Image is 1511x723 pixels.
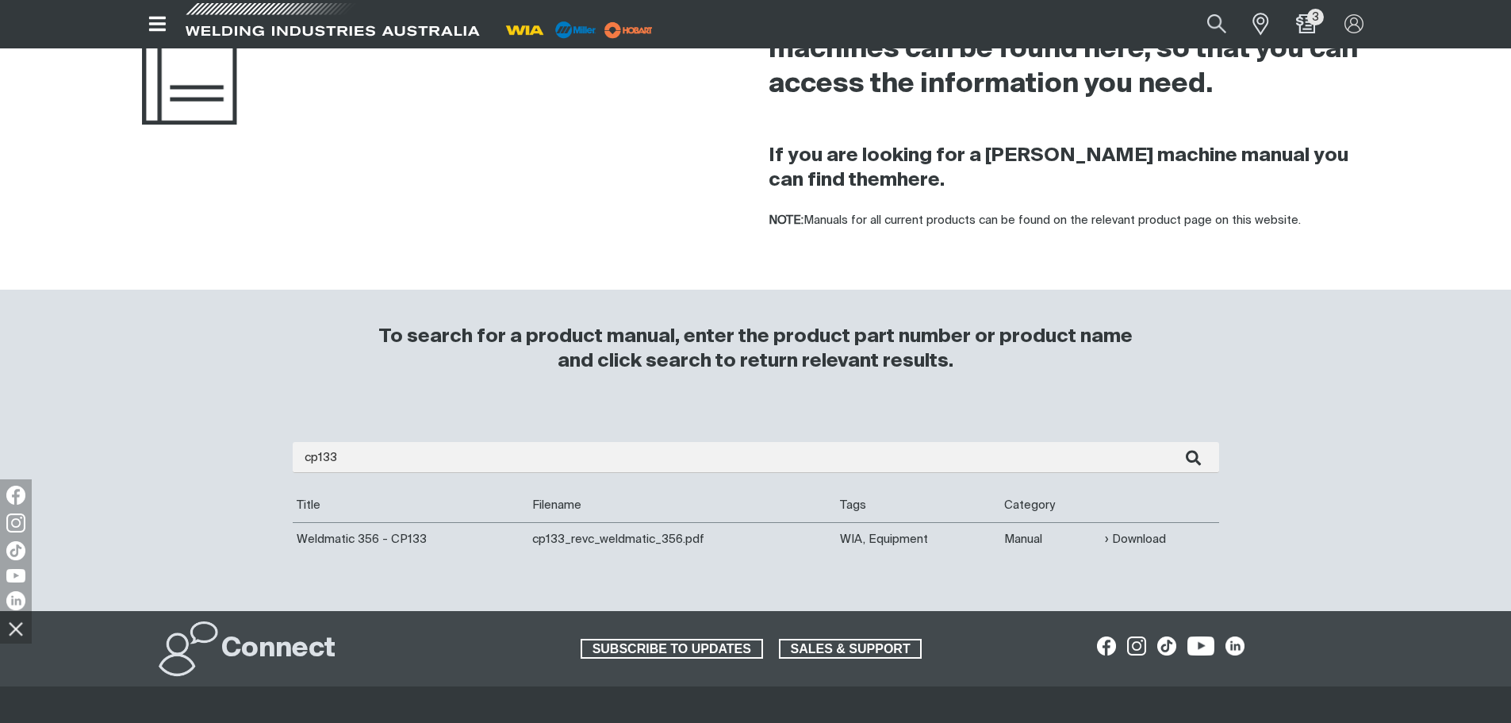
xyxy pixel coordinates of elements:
span: SUBSCRIBE TO UPDATES [582,639,761,660]
p: Manuals for all current products can be found on the relevant product page on this website. [769,212,1370,230]
img: Instagram [6,513,25,533]
img: hide socials [2,615,29,642]
h2: Connect [221,632,336,667]
span: SALES & SUPPORT [780,639,921,660]
a: SUBSCRIBE TO UPDATES [581,639,763,660]
td: Manual [1000,522,1101,556]
img: LinkedIn [6,591,25,610]
th: Title [293,489,529,522]
th: Filename [528,489,836,522]
img: TikTok [6,541,25,560]
strong: NOTE: [769,214,803,226]
strong: If you are looking for a [PERSON_NAME] machine manual you can find them [769,146,1348,190]
td: WIA, Equipment [836,522,1000,556]
h3: To search for a product manual, enter the product part number or product name and click search to... [372,325,1140,374]
td: Weldmatic 356 - CP133 [293,522,529,556]
td: cp133_revc_weldmatic_356.pdf [528,522,836,556]
a: SALES & SUPPORT [779,639,922,660]
img: miller [600,18,658,42]
a: here. [897,171,945,190]
button: Search products [1190,6,1244,42]
a: miller [600,24,658,36]
input: Product name or item number... [1170,6,1244,42]
a: Download [1105,530,1166,548]
th: Tags [836,489,1000,522]
input: Enter search... [293,442,1219,473]
img: Facebook [6,486,25,505]
img: YouTube [6,569,25,583]
th: Category [1000,489,1101,522]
